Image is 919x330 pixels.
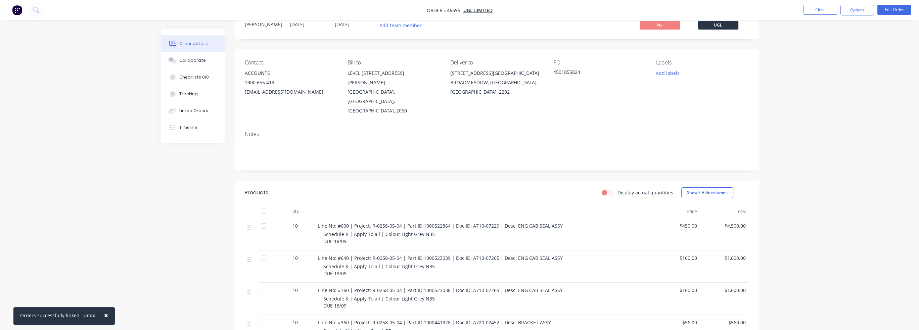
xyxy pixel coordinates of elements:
[702,319,746,326] span: $560.00
[245,87,337,97] div: [EMAIL_ADDRESS][DOMAIN_NAME]
[840,5,874,15] button: Options
[652,68,683,78] button: Add labels
[376,21,425,30] button: Add team member
[380,21,425,30] button: Add team member
[450,68,542,97] div: [STREET_ADDRESS][GEOGRAPHIC_DATA]BROADMEADOW, [GEOGRAPHIC_DATA], [GEOGRAPHIC_DATA], 2292
[245,189,268,197] div: Products
[651,205,700,218] div: Price
[245,59,337,66] div: Contact
[700,205,748,218] div: Total
[318,319,551,326] span: Line No: #360 | Project: R-0258-05-04 | Part ID:1000441328 | Doc ID: A720-02452 | Desc: BRACKET ASSY
[179,41,208,47] div: Order details
[702,254,746,262] span: $1,600.00
[318,223,563,229] span: Line No: #600 | Project: R-0258-05-04 | Part ID:1000522864 | Doc ID: A710-07229 | Desc: ENG CAB S...
[427,7,463,13] span: Order #46695 -
[161,86,225,102] button: Tracking
[104,311,108,320] span: ×
[323,295,435,309] span: Schedule K | Apply To all | Colour Light Grey N35 DUE 18/09
[245,68,337,78] div: ACCOUNTS
[292,222,298,229] span: 10
[698,21,738,29] span: UGL
[179,91,198,97] div: Tracking
[161,52,225,69] button: Collaborate
[335,21,350,28] span: [DATE]
[617,189,673,196] label: Display actual quantities
[640,21,680,29] span: No
[161,119,225,136] button: Timeline
[318,255,563,261] span: Line No: #640 | Project: R-0258-05-04 | Part ID:1000523039 | Doc ID: A710-07265 | Desc: ENG CAB S...
[179,125,197,131] div: Timeline
[80,311,99,321] button: Undo
[348,87,440,115] div: [GEOGRAPHIC_DATA], [GEOGRAPHIC_DATA], [GEOGRAPHIC_DATA], 2060
[245,68,337,97] div: ACCOUNTS1300 655 419[EMAIL_ADDRESS][DOMAIN_NAME]
[161,69,225,86] button: Checklists 0/0
[654,254,697,262] span: $160.00
[702,222,746,229] span: $4,500.00
[245,78,337,87] div: 1300 655 419
[161,102,225,119] button: Linked Orders
[450,78,542,97] div: BROADMEADOW, [GEOGRAPHIC_DATA], [GEOGRAPHIC_DATA], 2292
[450,68,542,78] div: [STREET_ADDRESS][GEOGRAPHIC_DATA]
[179,108,208,114] div: Linked Orders
[12,5,22,15] img: Factory
[654,319,697,326] span: $56.00
[877,5,911,15] button: Edit Order
[698,21,738,31] button: UGL
[275,205,315,218] div: Qty
[323,263,435,277] span: Schedule K | Apply To all | Colour Light Grey N35 DUE 18/09
[463,7,493,13] a: UGL LIMITED
[681,187,733,198] button: Show / Hide columns
[323,231,435,244] span: Schedule K | Apply To all | Colour Light Grey N35 DUE 18/09
[656,59,748,66] div: Labels
[450,59,542,66] div: Deliver to
[292,319,298,326] span: 10
[553,68,637,78] div: 4501855824
[292,287,298,294] span: 10
[654,287,697,294] span: $160.00
[348,68,440,115] div: LEVEL [STREET_ADDRESS][PERSON_NAME][GEOGRAPHIC_DATA], [GEOGRAPHIC_DATA], [GEOGRAPHIC_DATA], 2060
[553,59,645,66] div: PO
[245,21,282,28] div: [PERSON_NAME]
[654,222,697,229] span: $450.00
[292,254,298,262] span: 10
[179,57,206,63] div: Collaborate
[20,312,80,319] div: Orders successfully linked
[290,21,305,28] span: [DATE]
[318,287,563,293] span: Line No: #760 | Project: R-0258-05-04 | Part ID:1000523038 | Doc ID: A710-07265 | Desc: ENG CAB S...
[245,131,748,137] div: Notes
[702,287,746,294] span: $1,600.00
[348,59,440,66] div: Bill to
[179,74,209,80] div: Checklists 0/0
[348,68,440,87] div: LEVEL [STREET_ADDRESS][PERSON_NAME]
[803,5,837,15] button: Close
[161,35,225,52] button: Order details
[97,307,115,323] button: Close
